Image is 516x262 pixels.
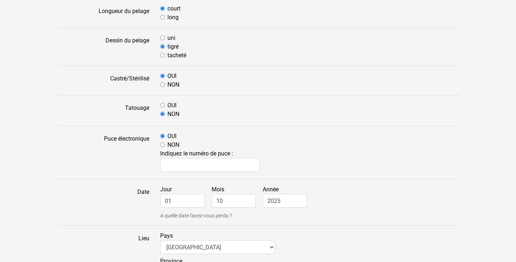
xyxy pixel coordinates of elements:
[263,194,307,208] input: Année
[167,4,180,13] label: court
[51,72,155,89] label: Castré/Stérilisé
[167,80,179,89] label: NON
[167,110,179,118] label: NON
[160,53,165,58] input: tacheté
[212,185,262,208] label: Mois
[160,112,165,116] input: NON
[167,34,175,42] label: uni
[167,13,179,22] label: long
[160,185,210,208] label: Jour
[51,34,155,60] label: Dessin du pelage
[51,132,155,173] label: Puce électronique
[51,4,155,22] label: Longueur du pelage
[160,142,165,147] input: NON
[160,6,165,11] input: court
[167,132,176,141] label: OUI
[212,194,256,208] input: Mois
[160,44,165,49] input: tigré
[167,141,179,149] label: NON
[160,194,205,208] input: Jour
[160,212,459,220] small: A quelle date l'avez-vous perdu ?
[160,15,165,20] input: long
[160,150,459,172] span: Indiquez le numéro de puce :
[160,82,165,87] input: NON
[160,103,165,108] input: OUI
[160,74,165,78] input: OUI
[160,36,165,40] input: uni
[167,72,176,80] label: OUI
[160,134,165,138] input: OUI
[167,51,186,60] label: tacheté
[167,42,179,51] label: tigré
[160,232,275,254] label: Pays
[51,185,155,220] label: Date
[167,101,176,110] label: OUI
[51,101,155,120] label: Tatouage
[160,240,275,254] select: Pays
[263,185,313,208] label: Année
